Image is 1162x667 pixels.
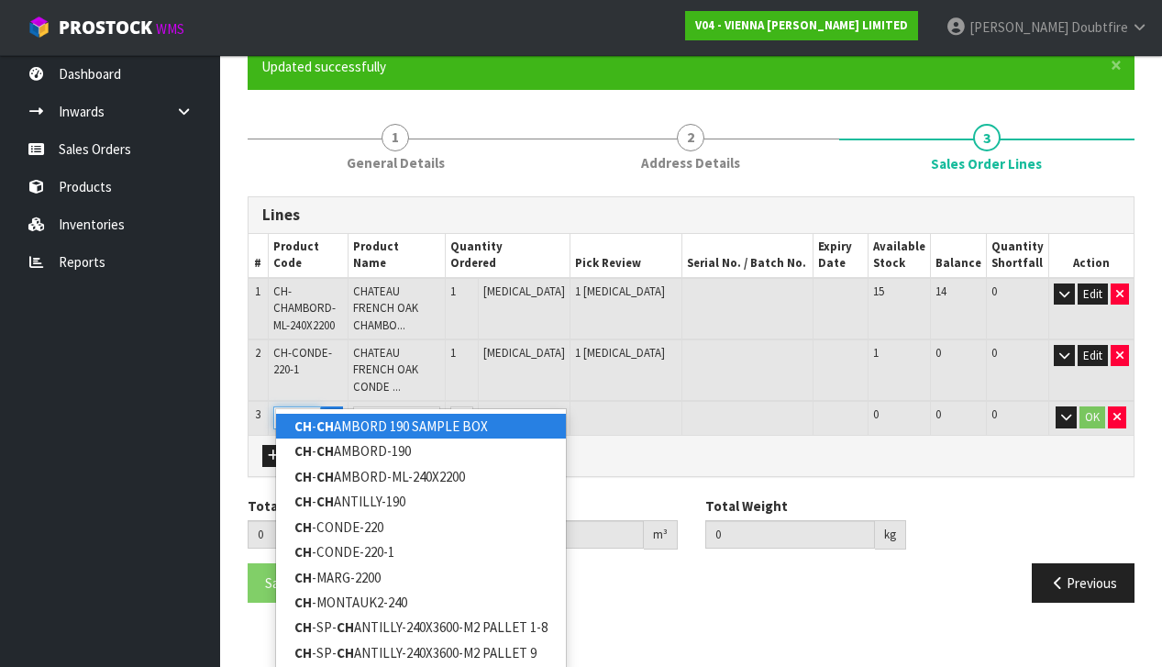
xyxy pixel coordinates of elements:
[969,18,1068,36] span: [PERSON_NAME]
[873,406,879,422] span: 0
[337,644,354,661] strong: CH
[347,153,445,172] span: General Details
[316,493,334,510] strong: CH
[935,345,941,361] span: 0
[265,574,293,592] span: Save
[705,520,875,549] input: Total Weight
[930,234,986,278] th: Balance
[682,234,813,278] th: Serial No. / Batch No.
[255,345,260,361] span: 2
[349,234,446,278] th: Product Name
[276,489,566,514] a: CH-CHANTILLY-190
[353,283,418,333] span: CHATEAU FRENCH OAK CHAMBO...
[276,539,566,564] a: CH-CONDE-220-1
[991,345,997,361] span: 0
[273,345,332,377] span: CH-CONDE-220-1
[276,565,566,590] a: CH-MARG-2200
[59,16,152,39] span: ProStock
[1111,52,1122,78] span: ×
[294,417,312,435] strong: CH
[337,618,354,636] strong: CH
[294,442,312,460] strong: CH
[935,406,941,422] span: 0
[273,406,322,429] input: Code
[1078,283,1108,306] button: Edit
[294,543,312,561] strong: CH
[450,345,456,361] span: 1
[248,563,310,603] button: Save
[1032,563,1134,603] button: Previous
[973,124,1001,151] span: 3
[276,590,566,615] a: CH-MONTAUK2-240
[268,234,349,278] th: Product Code
[249,234,268,278] th: #
[276,439,566,463] a: CH-CHAMBORD-190
[695,17,908,33] strong: V04 - VIENNA [PERSON_NAME] LIMITED
[255,406,260,422] span: 3
[276,640,566,665] a: CH-SP-CHANTILLY-240X3600-M2 PALLET 9
[873,345,879,361] span: 1
[483,283,565,299] span: [MEDICAL_DATA]
[276,414,566,439] a: CH-CHAMBORD 190 SAMPLE BOX
[248,183,1134,617] span: Sales Order Lines
[28,16,50,39] img: cube-alt.png
[450,406,472,429] input: Qty Ordered
[641,153,740,172] span: Address Details
[294,644,312,661] strong: CH
[273,283,336,333] span: CH-CHAMBORD-ML-240X2200
[294,594,312,611] strong: CH
[294,518,312,536] strong: CH
[446,234,570,278] th: Quantity Ordered
[1048,234,1134,278] th: Action
[1079,406,1105,428] button: OK
[450,283,456,299] span: 1
[276,515,566,539] a: CH-CONDE-220
[1078,345,1108,367] button: Edit
[276,615,566,639] a: CH-SP-CHANTILLY-240X3600-M2 PALLET 1-8
[262,206,1120,224] h3: Lines
[248,520,405,549] input: Total Units
[294,618,312,636] strong: CH
[353,406,440,429] input: Name
[705,496,788,516] label: Total Weight
[294,468,312,485] strong: CH
[931,154,1042,173] span: Sales Order Lines
[483,345,565,361] span: [MEDICAL_DATA]
[261,58,386,75] span: Updated successfully
[575,283,665,299] span: 1 [MEDICAL_DATA]
[873,283,884,299] span: 15
[986,234,1048,278] th: Quantity Shortfall
[644,520,678,550] div: m³
[316,417,334,435] strong: CH
[570,234,681,278] th: Pick Review
[813,234,868,278] th: Expiry Date
[677,124,704,151] span: 2
[262,445,326,467] button: Add Line
[991,283,997,299] span: 0
[255,283,260,299] span: 1
[868,234,930,278] th: Available Stock
[316,442,334,460] strong: CH
[276,464,566,489] a: CH-CHAMBORD-ML-240X2200
[382,124,409,151] span: 1
[935,283,946,299] span: 14
[316,468,334,485] strong: CH
[1071,18,1128,36] span: Doubtfire
[156,20,184,38] small: WMS
[248,496,318,516] label: Total Units
[353,345,418,395] span: CHATEAU FRENCH OAK CONDE ...
[294,569,312,586] strong: CH
[875,520,906,550] div: kg
[294,493,312,510] strong: CH
[575,345,665,361] span: 1 [MEDICAL_DATA]
[991,406,997,422] span: 0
